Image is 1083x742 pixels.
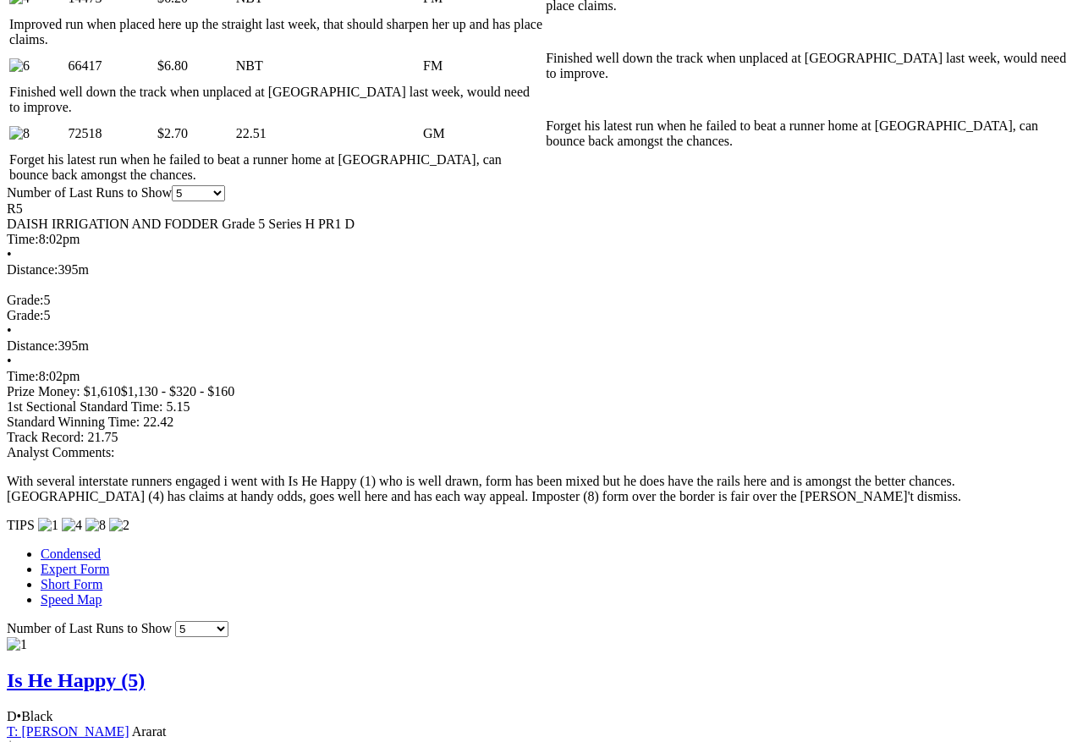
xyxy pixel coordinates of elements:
a: Short Form [41,577,102,591]
span: • [7,247,12,261]
span: • [7,323,12,338]
span: $2.70 [157,126,188,140]
span: Time: [7,232,39,246]
span: Grade: [7,293,44,307]
span: Number of Last Runs to Show [7,621,172,635]
div: 5 [7,293,1076,308]
span: 22.42 [143,415,173,429]
td: GM [422,118,543,150]
div: Number of Last Runs to Show [7,185,1076,201]
span: Track Record: [7,430,84,444]
span: Time: [7,369,39,383]
img: 6 [9,58,30,74]
span: Analyst Comments: [7,445,115,459]
img: 8 [85,518,106,533]
td: 72518 [68,118,156,150]
div: Prize Money: $1,610 [7,384,1076,399]
span: $1,130 - $320 - $160 [121,384,235,398]
span: D Black [7,709,53,723]
span: $6.80 [157,58,188,73]
img: 4 [62,518,82,533]
span: 1st Sectional Standard Time: [7,399,162,414]
a: Condensed [41,547,101,561]
div: 5 [7,308,1076,323]
a: Is He Happy (5) [7,669,145,691]
img: 8 [9,126,30,141]
span: 5.15 [166,399,190,414]
a: Expert Form [41,562,109,576]
td: 66417 [68,50,156,82]
div: DAISH IRRIGATION AND FODDER Grade 5 Series H PR1 D [7,217,1076,232]
span: R5 [7,201,23,216]
div: 8:02pm [7,369,1076,384]
img: 1 [38,518,58,533]
span: TIPS [7,518,35,532]
span: • [7,354,12,368]
td: 22.51 [235,118,421,150]
td: Forget his latest run when he failed to beat a runner home at [GEOGRAPHIC_DATA], can bounce back ... [8,151,543,184]
img: 2 [109,518,129,533]
td: Improved run when placed here up the straight last week, that should sharpen her up and has place... [8,16,543,48]
img: 1 [7,637,27,652]
span: Distance: [7,338,58,353]
a: T: [PERSON_NAME] [7,724,129,739]
a: Speed Map [41,592,102,607]
span: Standard Winning Time: [7,415,140,429]
div: 395m [7,262,1076,278]
td: Forget his latest run when he failed to beat a runner home at [GEOGRAPHIC_DATA], can bounce back ... [545,118,1075,150]
div: 395m [7,338,1076,354]
span: 21.75 [87,430,118,444]
span: Ararat [132,724,167,739]
td: Finished well down the track when unplaced at [GEOGRAPHIC_DATA] last week, would need to improve. [545,50,1075,82]
td: Finished well down the track when unplaced at [GEOGRAPHIC_DATA] last week, would need to improve. [8,84,543,116]
span: Distance: [7,262,58,277]
p: With several interstate runners engaged i went with Is He Happy (1) who is well drawn, form has b... [7,474,1076,504]
div: 8:02pm [7,232,1076,247]
span: • [17,709,22,723]
td: NBT [235,50,421,82]
span: Grade: [7,308,44,322]
td: FM [422,50,543,82]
